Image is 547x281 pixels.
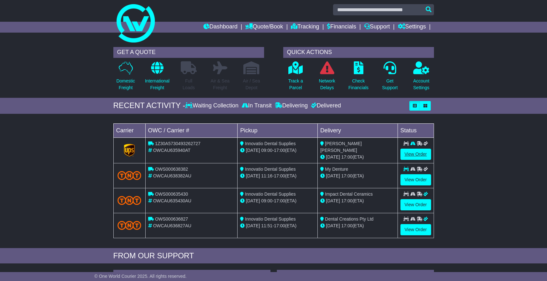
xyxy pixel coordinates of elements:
div: QUICK ACTIONS [283,47,434,58]
td: Pickup [238,123,318,137]
a: View Order [400,199,431,210]
span: 17:00 [341,223,353,228]
span: OWS000638382 [155,167,188,172]
span: [DATE] [246,198,260,203]
a: View Order [400,224,431,235]
span: Innovatio Dental Supplies [245,141,296,146]
p: Get Support [382,78,398,91]
div: - (ETA) [240,173,315,179]
p: Domestic Freight [116,78,135,91]
span: 17:00 [341,154,353,160]
td: OWC / Carrier # [145,123,238,137]
div: Waiting Collection [185,102,240,109]
td: Carrier [113,123,145,137]
td: Status [398,123,434,137]
span: [DATE] [326,173,340,178]
a: View Order [400,174,431,185]
div: (ETA) [320,154,395,160]
p: International Freight [145,78,170,91]
img: GetCarrierServiceLogo [124,144,135,157]
span: Impact Dental Ceramics [325,191,373,197]
div: RECENT ACTIVITY - [113,101,186,110]
span: OWCAU636827AU [153,223,191,228]
p: Track a Parcel [288,78,303,91]
div: - (ETA) [240,147,315,154]
span: 11:16 [261,173,272,178]
div: (ETA) [320,173,395,179]
div: FROM OUR SUPPORT [113,251,434,261]
p: Network Delays [319,78,335,91]
a: Track aParcel [288,61,303,95]
a: View Order [400,149,431,160]
a: CheckFinancials [348,61,369,95]
p: Air / Sea Depot [243,78,260,91]
a: DomesticFreight [116,61,135,95]
span: 09:00 [261,198,272,203]
a: GetSupport [382,61,398,95]
a: Dashboard [203,22,238,33]
span: [DATE] [326,223,340,228]
p: Air & Sea Freight [211,78,230,91]
span: [DATE] [246,223,260,228]
span: Dental Creations Pty Ltd [325,216,374,222]
span: Innovatio Dental Supplies [245,167,296,172]
div: In Transit [240,102,273,109]
span: [DATE] [246,148,260,153]
a: Support [364,22,390,33]
span: [DATE] [326,198,340,203]
span: 17:00 [274,198,285,203]
span: 1Z30A5730493262727 [155,141,200,146]
a: Financials [327,22,356,33]
span: [PERSON_NAME] [PERSON_NAME] [320,141,362,153]
span: 17:00 [274,148,285,153]
div: GET A QUOTE [113,47,264,58]
a: Settings [398,22,426,33]
span: OWCAU638382AU [153,173,191,178]
span: My Denture [325,167,348,172]
span: 17:00 [274,173,285,178]
span: Innovatio Dental Supplies [245,216,296,222]
span: 17:00 [341,173,353,178]
div: - (ETA) [240,222,315,229]
a: InternationalFreight [145,61,170,95]
span: 09:00 [261,148,272,153]
a: NetworkDelays [318,61,335,95]
p: Check Financials [348,78,368,91]
div: Delivering [273,102,309,109]
span: 11:51 [261,223,272,228]
span: [DATE] [246,173,260,178]
img: TNT_Domestic.png [118,171,141,180]
span: OWCAU635430AU [153,198,191,203]
img: TNT_Domestic.png [118,221,141,230]
div: Delivered [309,102,341,109]
p: Account Settings [413,78,429,91]
div: (ETA) [320,222,395,229]
span: OWS000636827 [155,216,188,222]
div: - (ETA) [240,198,315,204]
span: Innovatio Dental Supplies [245,191,296,197]
span: [DATE] [326,154,340,160]
p: Full Loads [181,78,197,91]
span: OWS000635430 [155,191,188,197]
a: AccountSettings [413,61,430,95]
td: Delivery [317,123,398,137]
span: 17:00 [274,223,285,228]
img: TNT_Domestic.png [118,196,141,205]
div: (ETA) [320,198,395,204]
span: OWCAU635940AT [153,148,190,153]
a: Quote/Book [245,22,283,33]
span: 17:00 [341,198,353,203]
span: © One World Courier 2025. All rights reserved. [95,274,187,279]
a: Tracking [291,22,319,33]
